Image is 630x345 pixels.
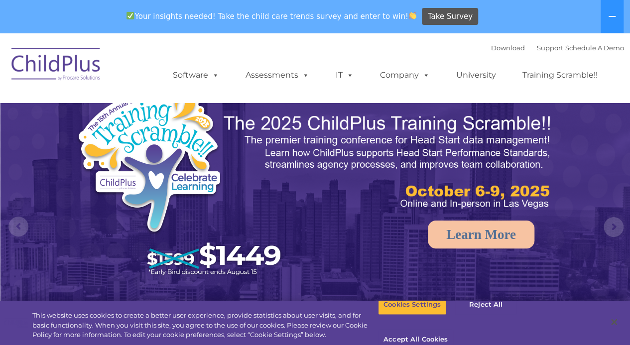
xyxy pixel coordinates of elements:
img: ChildPlus by Procare Solutions [6,41,106,91]
a: Learn More [428,221,534,248]
a: Company [370,65,440,85]
span: Last name [138,66,169,73]
font: | [491,44,624,52]
span: Take Survey [428,8,473,25]
img: ✅ [126,12,134,19]
button: Close [603,311,625,333]
a: University [446,65,506,85]
a: Software [163,65,229,85]
a: Support [537,44,563,52]
span: Your insights needed! Take the child care trends survey and enter to win! [123,6,421,26]
button: Cookies Settings [378,294,446,315]
a: Assessments [236,65,319,85]
a: Download [491,44,525,52]
span: Phone number [138,107,181,114]
a: Take Survey [422,8,478,25]
div: This website uses cookies to create a better user experience, provide statistics about user visit... [32,311,378,340]
a: Schedule A Demo [565,44,624,52]
button: Reject All [455,294,517,315]
img: 👏 [409,12,416,19]
a: Training Scramble!! [512,65,608,85]
a: IT [326,65,364,85]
